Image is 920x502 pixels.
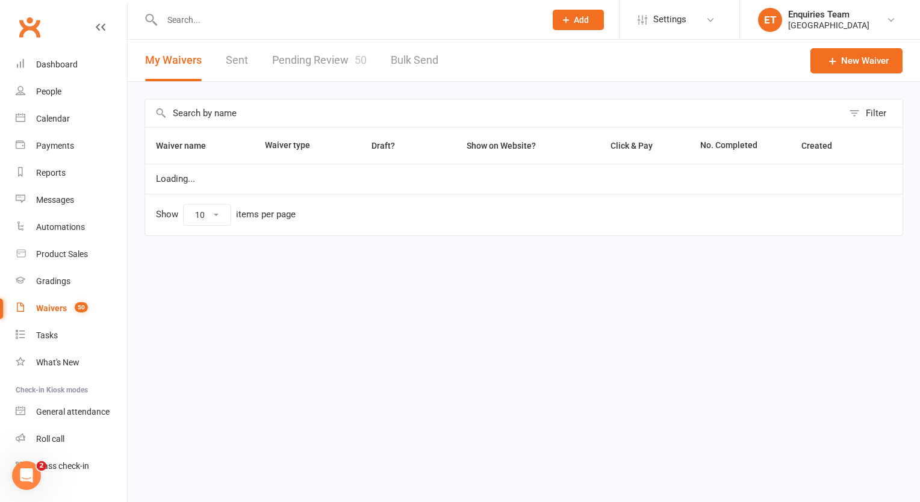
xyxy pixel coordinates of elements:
span: 50 [75,302,88,312]
div: Payments [36,141,74,150]
div: Messages [36,195,74,205]
div: Gradings [36,276,70,286]
a: Product Sales [16,241,127,268]
a: Waivers 50 [16,295,127,322]
a: Gradings [16,268,127,295]
a: Bulk Send [391,40,438,81]
a: Roll call [16,426,127,453]
th: Waiver type [254,128,340,164]
td: Loading... [145,164,903,194]
span: Waiver name [156,141,219,150]
button: Filter [843,99,903,127]
div: items per page [236,209,296,220]
a: Dashboard [16,51,127,78]
a: Sent [226,40,248,81]
input: Search... [158,11,537,28]
a: Reports [16,160,127,187]
a: Clubworx [14,12,45,42]
span: Click & Pay [611,141,653,150]
button: Draft? [361,138,408,153]
div: Reports [36,168,66,178]
div: Show [156,204,296,226]
div: Tasks [36,330,58,340]
a: What's New [16,349,127,376]
a: General attendance kiosk mode [16,398,127,426]
span: Draft? [371,141,395,150]
div: Waivers [36,303,67,313]
a: Calendar [16,105,127,132]
a: People [16,78,127,105]
a: Messages [16,187,127,214]
button: Add [553,10,604,30]
a: New Waiver [810,48,903,73]
a: Payments [16,132,127,160]
span: Add [574,15,589,25]
button: Created [801,138,845,153]
a: Tasks [16,322,127,349]
div: Calendar [36,114,70,123]
button: My Waivers [145,40,202,81]
div: [GEOGRAPHIC_DATA] [788,20,869,31]
a: Class kiosk mode [16,453,127,480]
a: Pending Review50 [272,40,367,81]
span: Settings [653,6,686,33]
span: 50 [355,54,367,66]
button: Show on Website? [456,138,549,153]
span: Created [801,141,845,150]
span: Show on Website? [467,141,536,150]
div: Filter [866,106,886,120]
button: Click & Pay [600,138,666,153]
div: Product Sales [36,249,88,259]
div: Dashboard [36,60,78,69]
th: No. Completed [689,128,791,164]
div: Enquiries Team [788,9,869,20]
div: Class check-in [36,461,89,471]
div: ET [758,8,782,32]
div: Automations [36,222,85,232]
div: What's New [36,358,79,367]
a: Automations [16,214,127,241]
iframe: Intercom live chat [12,461,41,490]
div: People [36,87,61,96]
span: 2 [37,461,46,471]
div: General attendance [36,407,110,417]
button: Waiver name [156,138,219,153]
input: Search by name [145,99,843,127]
div: Roll call [36,434,64,444]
